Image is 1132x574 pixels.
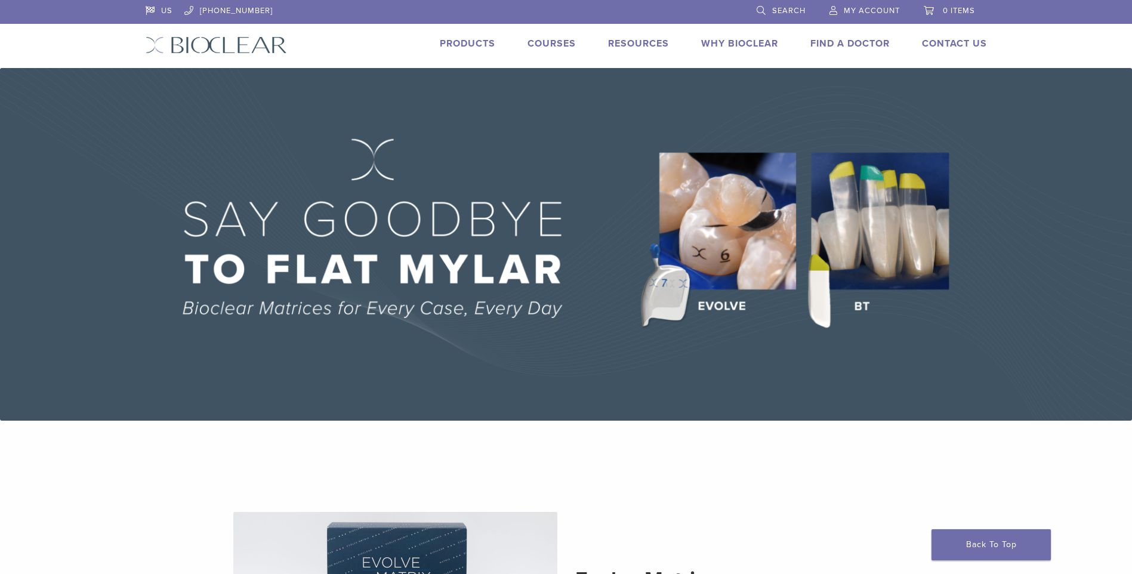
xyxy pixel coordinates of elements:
[528,38,576,50] a: Courses
[772,6,806,16] span: Search
[844,6,900,16] span: My Account
[701,38,778,50] a: Why Bioclear
[440,38,495,50] a: Products
[922,38,987,50] a: Contact Us
[931,529,1051,560] a: Back To Top
[943,6,975,16] span: 0 items
[810,38,890,50] a: Find A Doctor
[608,38,669,50] a: Resources
[146,36,287,54] img: Bioclear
